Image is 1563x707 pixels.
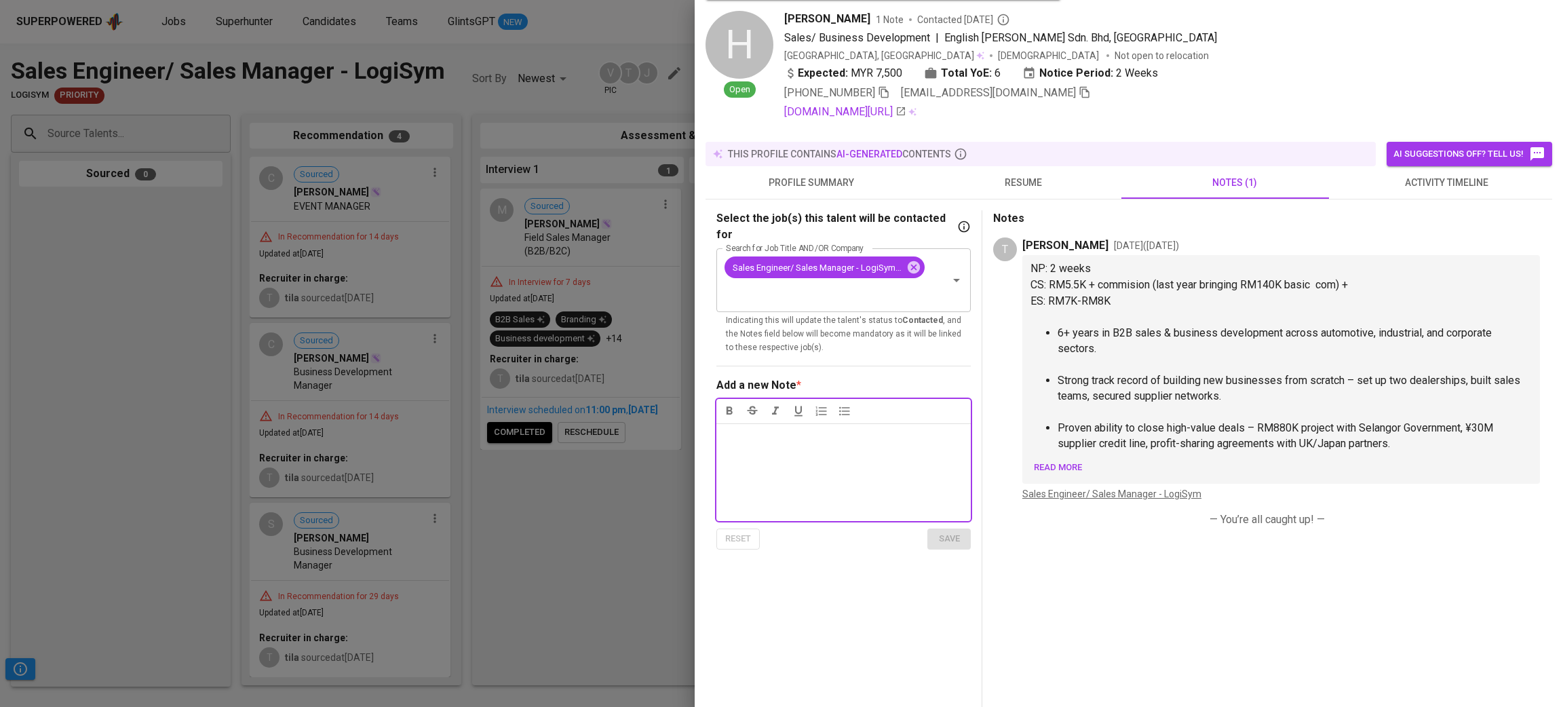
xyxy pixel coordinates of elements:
[1387,142,1552,166] button: AI suggestions off? Tell us!
[726,314,961,355] p: Indicating this will update the talent's status to , and the Notes field below will become mandat...
[944,31,1217,44] span: English [PERSON_NAME] Sdn. Bhd, [GEOGRAPHIC_DATA]
[995,65,1001,81] span: 6
[941,65,992,81] b: Total YoE:
[947,271,966,290] button: Open
[1022,489,1201,499] a: Sales Engineer/ Sales Manager - LogiSym
[784,31,930,44] span: Sales/ Business Development
[876,13,904,26] span: 1 Note
[836,149,902,159] span: AI-generated
[1004,512,1530,528] p: — You’re all caught up! —
[1114,239,1179,252] p: [DATE] ( [DATE] )
[1349,174,1544,191] span: activity timeline
[784,49,984,62] div: [GEOGRAPHIC_DATA], [GEOGRAPHIC_DATA]
[901,86,1076,99] span: [EMAIL_ADDRESS][DOMAIN_NAME]
[784,11,870,27] span: [PERSON_NAME]
[1039,65,1113,81] b: Notice Period:
[784,86,875,99] span: [PHONE_NUMBER]
[1022,237,1108,254] p: [PERSON_NAME]
[1022,65,1158,81] div: 2 Weeks
[784,65,902,81] div: MYR 7,500
[1393,146,1545,162] span: AI suggestions off? Tell us!
[993,210,1541,227] p: Notes
[798,65,848,81] b: Expected:
[902,316,943,325] b: Contacted
[1115,49,1209,62] p: Not open to relocation
[957,220,971,233] svg: If you have a specific job in mind for the talent, indicate it here. This will change the talent'...
[998,49,1101,62] span: [DEMOGRAPHIC_DATA]
[1058,326,1494,355] span: 6+ years in B2B sales & business development across automotive, industrial, and corporate sectors.
[714,174,909,191] span: profile summary
[724,83,756,96] span: Open
[997,13,1010,26] svg: By Malaysia recruiter
[1034,460,1082,476] span: Read more
[716,377,796,394] div: Add a new Note
[935,30,939,46] span: |
[1030,294,1111,307] span: ES: RM7K-RM8K
[917,13,1010,26] span: Contacted [DATE]
[1030,457,1085,478] button: Read more
[1030,278,1348,291] span: CS: RM5.5K + commision (last year bringing RM140K basic com) +
[1058,421,1496,450] span: Proven ability to close high-value deals – RM880K project with Selangor Government, ¥30M supplier...
[1137,174,1332,191] span: notes (1)
[706,11,773,79] div: H
[925,174,1121,191] span: resume
[716,210,954,243] p: Select the job(s) this talent will be contacted for
[725,261,910,274] span: Sales Engineer/ Sales Manager - LogiSym (LogiSYM)
[725,256,925,278] div: Sales Engineer/ Sales Manager - LogiSym (LogiSYM)
[1058,374,1523,402] span: Strong track record of building new businesses from scratch – set up two dealerships, built sales...
[993,237,1017,261] div: T
[728,147,951,161] p: this profile contains contents
[1030,262,1091,275] span: NP: 2 weeks
[784,104,906,120] a: [DOMAIN_NAME][URL]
